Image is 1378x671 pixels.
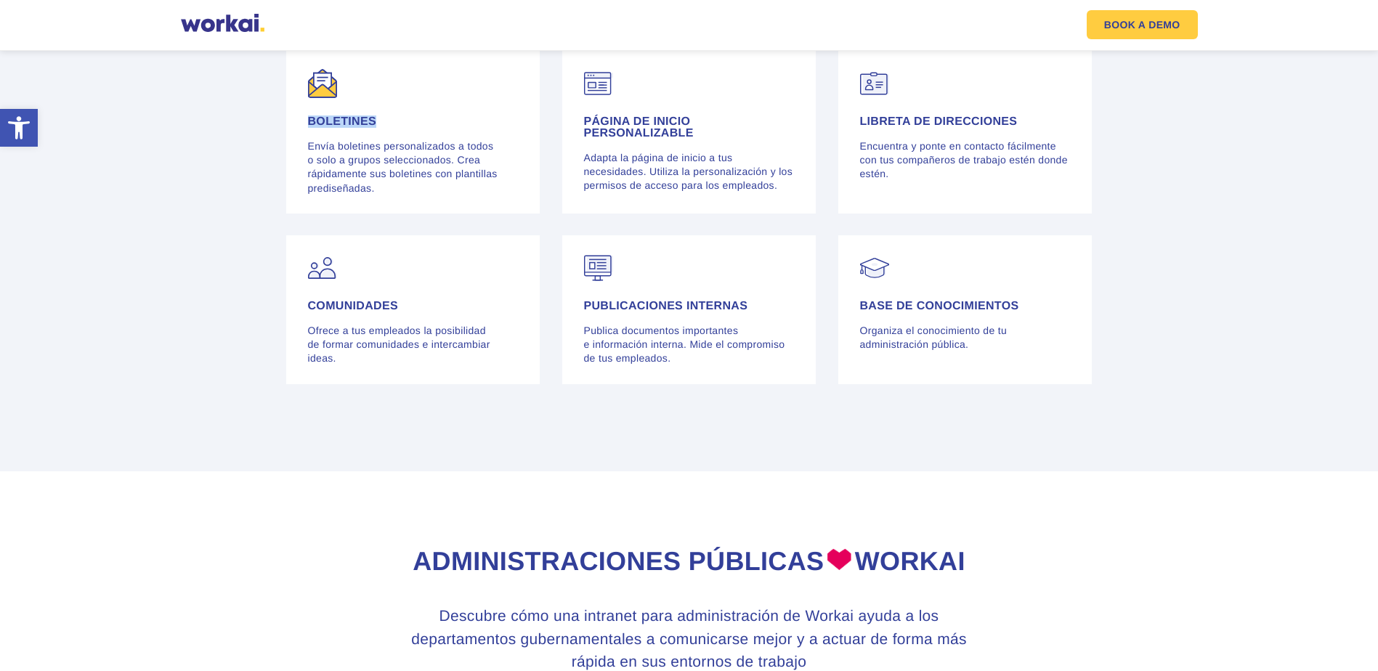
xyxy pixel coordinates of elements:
p: Encuentra y ponte en contacto fácilmente con tus compañeros de trabajo estén donde estén. [860,139,1071,182]
h4: PÁGINA DE INICIO PERSONALIZABLE [584,116,795,139]
h4: LIBRETA DE DIRECCIONES [860,116,1071,128]
h4: BASE DE CONOCIMIENTOS [860,301,1071,312]
a: BOOK ADEMO [1087,10,1198,39]
p: Publica documentos importantes e información interna. Mide el compromiso de tus empleados. [584,324,795,366]
h4: BOLETINES [308,116,519,128]
h4: COMUNIDADES [308,301,519,312]
p: Ofrece a tus empleados la posibilidad de formar comunidades e intercambiar ideas. [308,324,519,366]
p: Envía boletines personalizados a todos o solo a grupos seleccionados. Crea rápidamente sus boleti... [308,139,519,195]
img: heart.png [827,548,851,570]
h4: PUBLICACIONES INTERNAS [584,301,795,312]
p: Organiza el conocimiento de tu administración pública. [860,324,1071,351]
p: Adapta la página de inicio a tus necesidades. Utiliza la personalización y los permisos de acceso... [584,151,795,193]
h2: ADMINISTRACIONES PÚBLICAS Workai [286,544,1093,579]
em: BOOK A [1104,20,1146,30]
